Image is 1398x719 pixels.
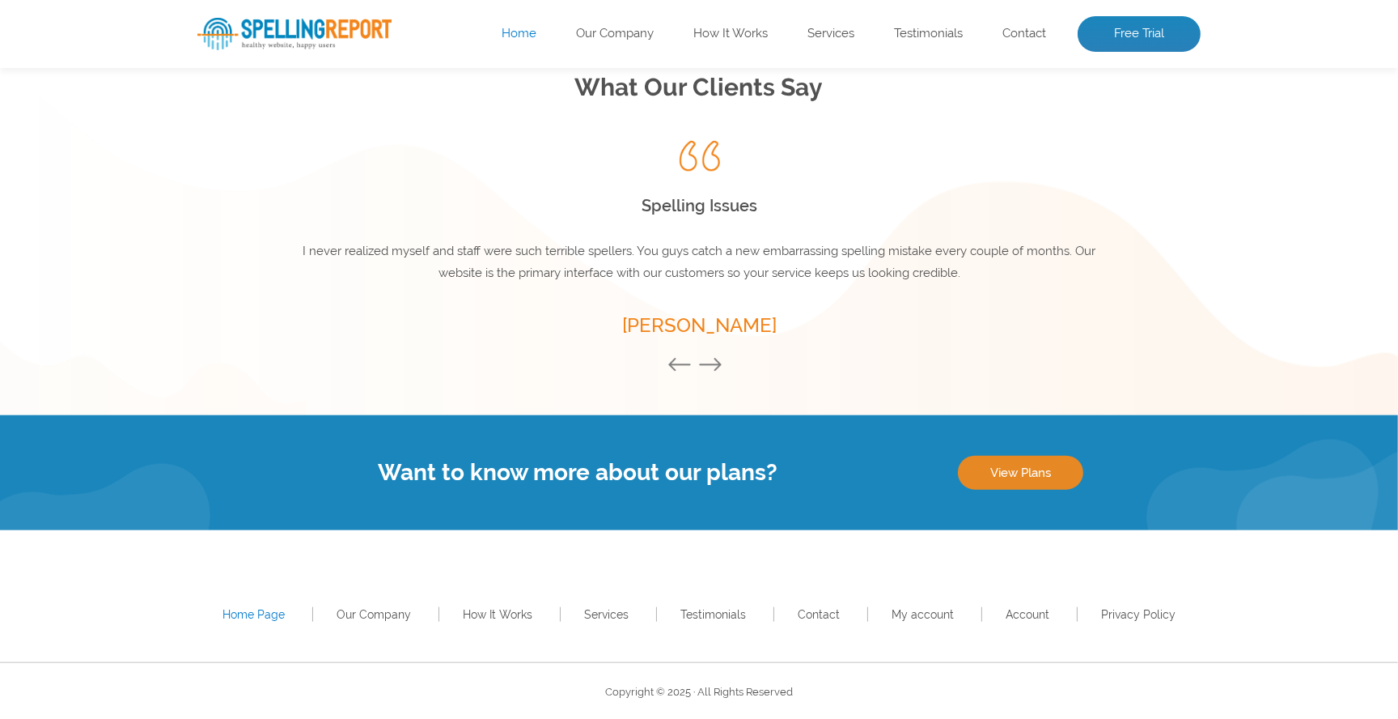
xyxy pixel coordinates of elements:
[197,459,958,486] h4: Want to know more about our plans?
[197,262,341,303] button: Scan Website
[693,26,768,42] a: How It Works
[197,66,299,122] span: Free
[958,456,1083,490] a: View Plans
[222,608,285,621] a: Home Page
[576,26,654,42] a: Our Company
[799,53,1201,328] img: Free Webiste Analysis
[798,608,840,621] a: Contact
[1002,26,1046,42] a: Contact
[803,93,1127,108] img: Free Webiste Analysis
[197,603,1201,626] nav: Footer Primary Menu
[303,244,1096,280] span: I never realized myself and staff were such terrible spellers. You guys catch a new embarrassing ...
[584,608,629,621] a: Services
[463,608,532,621] a: How It Works
[605,686,793,698] span: Copyright © 2025 · All Rights Reserved
[197,202,642,246] input: Enter Your URL
[698,357,731,375] button: Next
[337,608,411,621] a: Our Company
[295,192,1104,220] h2: Spelling Issues
[1078,16,1201,52] a: Free Trial
[197,138,775,190] p: Enter your website’s URL to see spelling mistakes, broken links and more
[197,18,392,50] img: SpellReport
[667,357,700,375] button: Previous
[807,26,854,42] a: Services
[680,141,720,172] img: Quote
[894,26,963,42] a: Testimonials
[295,308,1104,342] h5: [PERSON_NAME]
[1006,608,1049,621] a: Account
[680,608,746,621] a: Testimonials
[502,26,536,42] a: Home
[892,608,954,621] a: My account
[1101,608,1176,621] a: Privacy Policy
[197,66,775,122] h1: Website Analysis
